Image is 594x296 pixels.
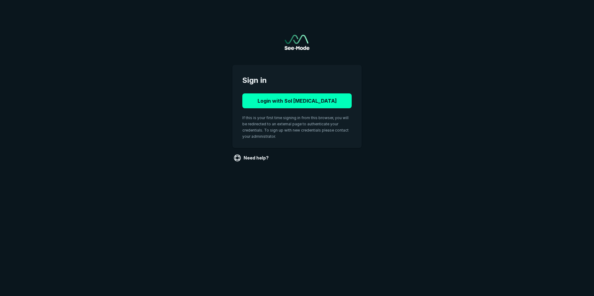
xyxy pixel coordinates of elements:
[285,35,309,50] img: See-Mode Logo
[285,35,309,50] a: Go to sign in
[242,93,352,108] button: Login with Sol [MEDICAL_DATA]
[242,75,352,86] span: Sign in
[232,153,271,163] a: Need help?
[242,115,349,139] span: If this is your first time signing in from this browser, you will be redirected to an external pa...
